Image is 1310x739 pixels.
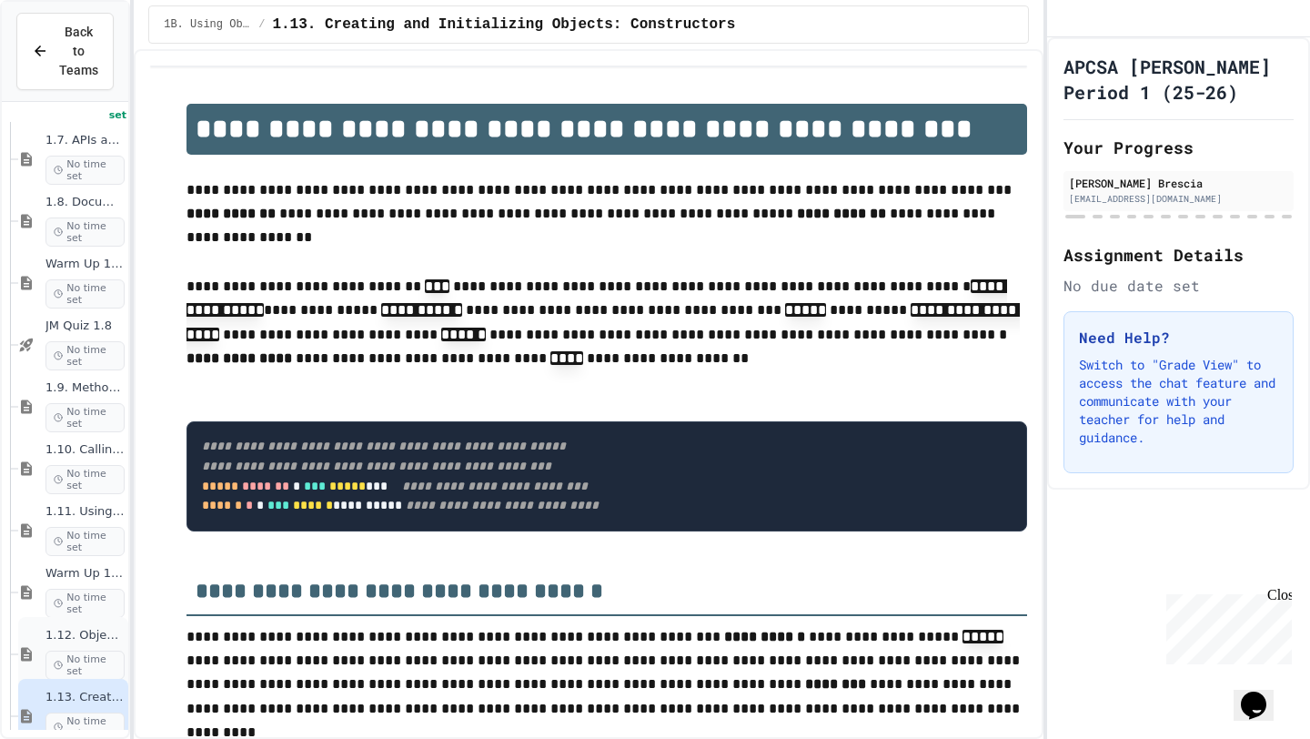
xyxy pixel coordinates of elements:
span: No time set [45,279,125,309]
span: 1B. Using Objects [164,17,251,32]
div: [PERSON_NAME] Brescia [1069,175,1288,191]
span: Back to Teams [59,23,98,80]
span: 1.7. APIs and Libraries [45,133,125,148]
span: No time set [45,589,125,618]
iframe: chat widget [1159,587,1292,664]
span: 1.11. Using the Math Class [45,504,125,520]
h2: Your Progress [1063,135,1294,160]
span: 1.13. Creating and Initializing Objects: Constructors [272,14,735,35]
span: Warm Up 1.7-1.8 [45,257,125,272]
h1: APCSA [PERSON_NAME] Period 1 (25-26) [1063,54,1294,105]
div: Chat with us now!Close [7,7,126,116]
span: No time set [45,341,125,370]
button: Back to Teams [16,13,114,90]
div: No due date set [1063,275,1294,297]
span: 1.13. Creating and Initializing Objects: Constructors [45,690,125,705]
span: 1.10. Calling Class Methods [45,442,125,458]
span: No time set [45,651,125,680]
p: Switch to "Grade View" to access the chat feature and communicate with your teacher for help and ... [1079,356,1278,447]
span: 1.9. Method Signatures [45,380,125,396]
span: No time set [45,156,125,185]
span: No time set [45,465,125,494]
span: JM Quiz 1.8 [45,319,125,334]
h2: Assignment Details [1063,242,1294,268]
div: [EMAIL_ADDRESS][DOMAIN_NAME] [1069,192,1288,206]
span: Warm Up 1.10-1.11 [45,566,125,582]
span: No time set [45,527,125,556]
span: No time set [45,218,125,247]
span: 1.12. Objects - Instances of Classes [45,628,125,643]
iframe: chat widget [1234,666,1292,721]
span: 1.8. Documentation with Comments and Preconditions [45,195,125,210]
span: / [258,17,265,32]
h3: Need Help? [1079,327,1278,349]
span: No time set [45,403,125,432]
